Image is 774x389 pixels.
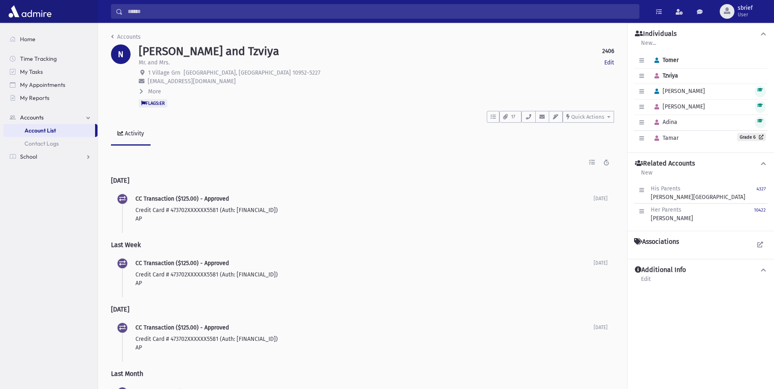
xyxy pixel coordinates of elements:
[135,206,594,214] p: Credit Card # 473702XXXXXX5581 (Auth: [FINANCIAL_ID])
[651,119,677,126] span: Adina
[24,127,56,134] span: Account List
[184,69,320,76] span: [GEOGRAPHIC_DATA], [GEOGRAPHIC_DATA] 10952-5227
[754,208,766,213] small: 10422
[754,206,766,223] a: 10422
[111,33,141,44] nav: breadcrumb
[756,184,766,201] a: 4327
[509,113,518,121] span: 17
[634,238,679,246] h4: Associations
[139,58,170,67] p: Mr. and Mrs.
[111,299,614,320] h2: [DATE]
[3,33,98,46] a: Home
[641,168,653,183] a: New
[756,186,766,192] small: 4327
[594,325,608,330] span: [DATE]
[20,81,65,88] span: My Appointments
[571,114,604,120] span: Quick Actions
[135,335,594,343] p: Credit Card # 473702XXXXXX5581 (Auth: [FINANCIAL_ID])
[3,111,98,124] a: Accounts
[737,133,766,141] a: Grade 6
[148,69,180,76] span: 1 Village Grn
[135,324,229,331] span: CC Transaction ($125.00) - Approved
[594,260,608,266] span: [DATE]
[738,5,753,11] span: sbrief
[651,103,705,110] span: [PERSON_NAME]
[111,170,614,191] h2: [DATE]
[20,114,44,121] span: Accounts
[148,88,161,95] span: More
[641,38,656,53] a: New...
[20,94,49,102] span: My Reports
[3,65,98,78] a: My Tasks
[635,30,676,38] h4: Individuals
[3,78,98,91] a: My Appointments
[135,343,594,352] p: AP
[651,206,681,213] span: Her Parents
[563,111,614,123] button: Quick Actions
[634,266,767,274] button: Additional Info
[651,206,693,223] div: [PERSON_NAME]
[651,57,679,64] span: Tomer
[135,195,229,202] span: CC Transaction ($125.00) - Approved
[651,184,745,201] div: [PERSON_NAME][GEOGRAPHIC_DATA]
[651,72,678,79] span: Tzviya
[3,150,98,163] a: School
[602,47,614,55] strong: 2406
[7,3,53,20] img: AdmirePro
[635,266,686,274] h4: Additional Info
[634,30,767,38] button: Individuals
[738,11,753,18] span: User
[123,4,639,19] input: Search
[651,185,681,192] span: His Parents
[634,159,767,168] button: Related Accounts
[139,87,162,96] button: More
[3,91,98,104] a: My Reports
[111,363,614,384] h2: Last Month
[20,35,35,43] span: Home
[123,130,144,137] div: Activity
[594,196,608,201] span: [DATE]
[3,137,98,150] a: Contact Logs
[135,279,594,287] p: AP
[135,260,229,267] span: CC Transaction ($125.00) - Approved
[111,234,614,255] h2: Last Week
[3,52,98,65] a: Time Tracking
[135,214,594,223] p: AP
[20,55,57,62] span: Time Tracking
[139,44,279,58] h1: [PERSON_NAME] and Tzviya
[20,153,37,160] span: School
[111,44,131,64] div: N
[499,111,521,123] button: 17
[641,274,651,289] a: Edit
[3,124,95,137] a: Account List
[651,88,705,95] span: [PERSON_NAME]
[635,159,695,168] h4: Related Accounts
[148,78,236,85] span: [EMAIL_ADDRESS][DOMAIN_NAME]
[651,135,679,141] span: Tamar
[139,99,167,107] span: FLAGS:ER
[20,68,43,75] span: My Tasks
[24,140,59,147] span: Contact Logs
[111,123,151,146] a: Activity
[111,33,141,40] a: Accounts
[135,270,594,279] p: Credit Card # 473702XXXXXX5581 (Auth: [FINANCIAL_ID])
[604,58,614,67] a: Edit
